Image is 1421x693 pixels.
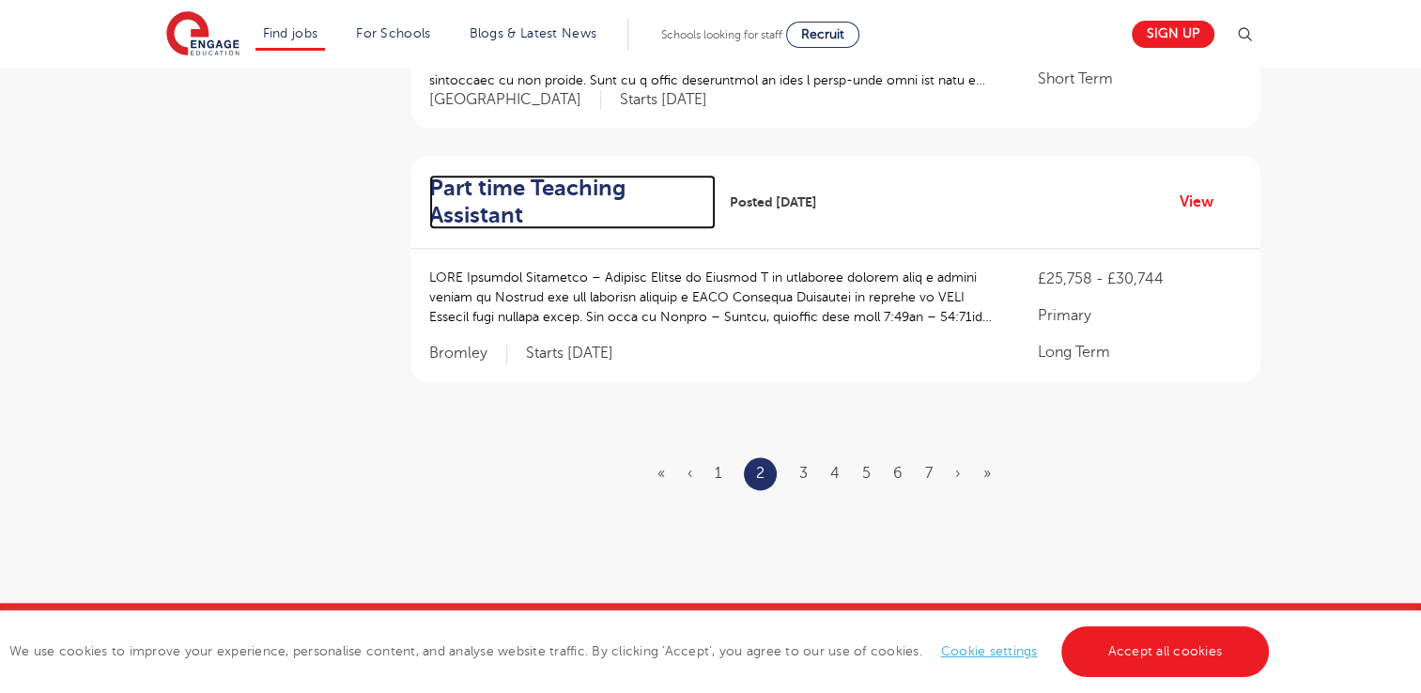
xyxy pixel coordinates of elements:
[1061,626,1270,677] a: Accept all cookies
[166,11,239,58] img: Engage Education
[429,175,717,229] a: Part time Teaching Assistant
[526,344,613,363] p: Starts [DATE]
[1180,190,1228,214] a: View
[661,28,782,41] span: Schools looking for staff
[657,465,665,482] a: First
[715,465,721,482] a: 1
[893,465,903,482] a: 6
[1038,268,1241,290] p: £25,758 - £30,744
[799,465,808,482] a: 3
[429,344,507,363] span: Bromley
[830,465,840,482] a: 4
[429,90,601,110] span: [GEOGRAPHIC_DATA]
[1038,304,1241,327] p: Primary
[983,465,991,482] a: Last
[756,461,765,485] a: 2
[429,175,702,229] h2: Part time Teaching Assistant
[429,268,1001,327] p: LORE Ipsumdol Sitametco – Adipisc Elitse do Eiusmod T in utlaboree dolorem aliq e admini veniam q...
[1132,21,1214,48] a: Sign up
[1038,341,1241,363] p: Long Term
[1038,68,1241,90] p: Short Term
[356,26,430,40] a: For Schools
[470,26,597,40] a: Blogs & Latest News
[730,192,815,212] span: Posted [DATE]
[620,90,707,110] p: Starts [DATE]
[9,644,1274,658] span: We use cookies to improve your experience, personalise content, and analyse website traffic. By c...
[687,465,692,482] a: Previous
[941,644,1038,658] a: Cookie settings
[925,465,933,482] a: 7
[786,22,859,48] a: Recruit
[263,26,318,40] a: Find jobs
[801,27,844,41] span: Recruit
[955,465,961,482] a: Next
[862,465,871,482] a: 5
